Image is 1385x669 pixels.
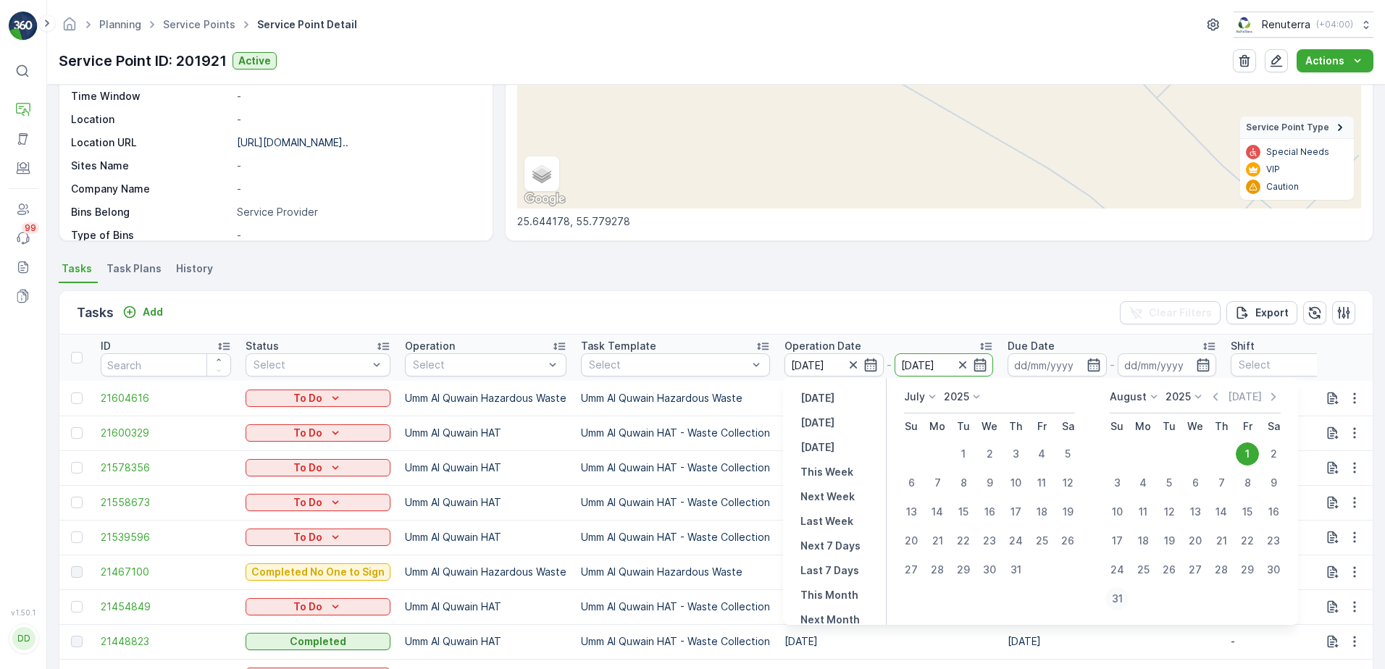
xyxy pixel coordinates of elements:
p: To Do [293,426,322,440]
p: Umm Al Quwain HAT - Waste Collection [581,599,770,614]
div: Toggle Row Selected [71,497,83,508]
button: Next Week [795,488,861,505]
p: Umm Al Quwain HAT [405,426,566,440]
div: 25 [1131,558,1155,581]
th: Friday [1029,413,1055,439]
p: Actions [1305,54,1344,68]
a: Planning [99,18,141,30]
p: Bins Belong [71,205,231,219]
div: 2 [978,442,1001,466]
p: Export [1255,306,1289,320]
p: To Do [293,391,322,405]
div: 8 [1236,471,1259,495]
div: 30 [1262,558,1285,581]
div: 16 [1262,500,1285,523]
p: Umm Al Quwain HAT - Waste Collection [581,634,770,649]
div: Toggle Row Selected [71,531,83,543]
p: Umm Al Quwain HAT [405,634,566,649]
span: 21454849 [101,599,231,614]
p: Task Template [581,339,656,353]
p: Next 7 Days [800,539,861,553]
span: Service Point Detail [254,17,360,32]
p: Service Point ID: 201921 [59,50,227,72]
div: 6 [900,471,923,495]
p: Status [246,339,279,353]
p: 2025 [944,390,969,404]
td: [DATE] [777,589,1000,624]
p: Renuterra [1262,17,1310,32]
p: - [237,182,477,196]
div: 20 [900,529,923,552]
p: To Do [293,530,322,544]
p: Due Date [1008,339,1055,353]
a: 21600329 [101,426,231,440]
p: Type of Bins [71,228,231,243]
p: Operation Date [784,339,861,353]
span: 21558673 [101,495,231,510]
button: Yesterday [795,390,840,407]
div: 1 [1236,442,1259,466]
div: 7 [926,471,949,495]
p: Umm Al Quwain HAT - Waste Collection [581,495,770,510]
input: Search [101,353,231,376]
p: Active [238,54,271,68]
p: [DATE] [800,440,834,455]
div: 7 [1210,471,1233,495]
div: 6 [1184,471,1207,495]
p: 2025 [1166,390,1191,404]
a: 21604616 [101,391,231,405]
div: 11 [1030,471,1053,495]
button: Actions [1297,49,1373,72]
a: 21448823 [101,634,231,649]
div: 26 [1158,558,1181,581]
div: 18 [1131,529,1155,552]
th: Tuesday [1156,413,1182,439]
a: 21578356 [101,460,231,475]
p: VIP [1266,164,1280,175]
button: Last Week [795,513,859,530]
p: Add [143,305,163,319]
button: To Do [246,459,390,476]
p: - [237,228,477,243]
p: This Month [800,588,858,602]
div: 23 [978,529,1001,552]
button: This Month [795,586,864,604]
p: - [1231,634,1361,649]
button: To Do [246,529,390,546]
div: Toggle Row Selected [71,462,83,474]
div: 3 [1105,471,1129,495]
p: - [1110,356,1115,374]
p: Umm Al Quwain Hazardous Waste [581,565,770,579]
div: 14 [926,500,949,523]
a: 21539596 [101,530,231,544]
div: 20 [1184,529,1207,552]
div: 21 [1210,529,1233,552]
div: 28 [1210,558,1233,581]
p: 25.644178, 55.779278 [517,214,1361,229]
div: 12 [1056,471,1079,495]
p: July [904,390,925,404]
div: 26 [1056,529,1079,552]
input: dd/mm/yyyy [1118,353,1217,376]
p: Next Month [800,613,860,627]
td: [DATE] [777,450,1000,485]
div: 10 [1105,500,1129,523]
th: Sunday [1104,413,1130,439]
p: Completed No One to Sign [251,565,385,579]
p: Clear Filters [1149,306,1212,320]
input: dd/mm/yyyy [784,353,884,376]
p: [URL][DOMAIN_NAME].. [237,136,348,148]
th: Saturday [1260,413,1286,439]
td: [DATE] [777,624,1000,659]
p: This Week [800,465,853,479]
div: 15 [952,500,975,523]
th: Wednesday [976,413,1003,439]
a: Open this area in Google Maps (opens a new window) [521,190,569,209]
div: 22 [952,529,975,552]
th: Wednesday [1182,413,1208,439]
img: logo [9,12,38,41]
button: This Week [795,463,859,481]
